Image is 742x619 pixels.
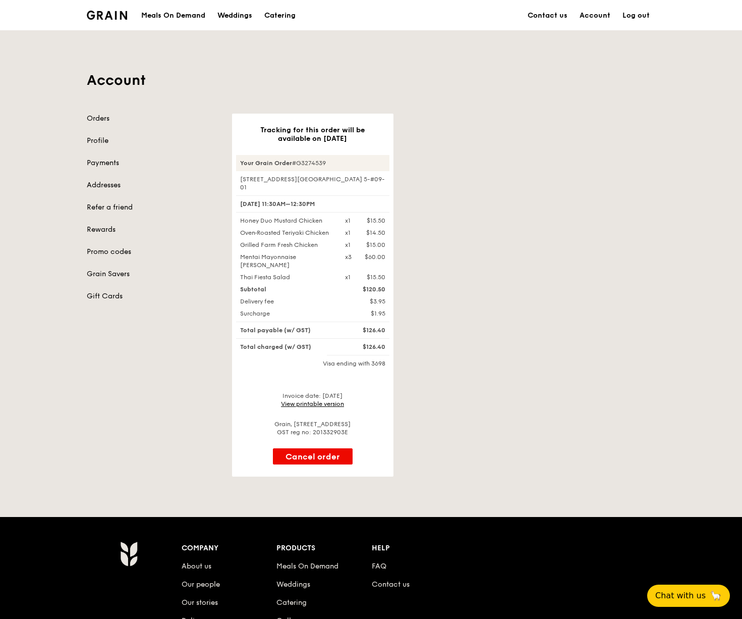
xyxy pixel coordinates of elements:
h1: Account [87,71,656,89]
a: Profile [87,136,220,146]
img: Grain [87,11,128,20]
div: Oven‑Roasted Teriyaki Chicken [234,229,339,237]
div: $14.50 [366,229,385,237]
div: $126.40 [339,326,391,334]
div: $1.95 [339,310,391,318]
div: $60.00 [365,253,385,261]
div: x1 [345,273,351,281]
a: Catering [258,1,302,31]
a: Our people [182,580,220,589]
div: Weddings [217,1,252,31]
div: Company [182,541,277,555]
span: 🦙 [710,590,722,602]
a: Account [574,1,616,31]
a: Addresses [87,180,220,190]
div: Meals On Demand [141,1,205,31]
div: $3.95 [339,297,391,305]
div: [DATE] 11:30AM–12:30PM [236,195,389,213]
a: Grain Savers [87,269,220,279]
div: Total charged (w/ GST) [234,343,339,351]
div: Products [276,541,372,555]
a: FAQ [372,562,386,571]
div: Subtotal [234,285,339,293]
strong: Your Grain Order [240,160,292,167]
button: Cancel order [273,448,353,465]
a: Weddings [211,1,258,31]
div: Grain, [STREET_ADDRESS] GST reg no: 201332903E [236,420,389,436]
a: Catering [276,598,307,607]
div: [STREET_ADDRESS][GEOGRAPHIC_DATA] 5-#09-01 [236,175,389,191]
div: Honey Duo Mustard Chicken [234,217,339,225]
div: x1 [345,241,351,249]
div: #G3274539 [236,155,389,171]
a: Log out [616,1,656,31]
div: Visa ending with 3698 [236,359,389,368]
a: Weddings [276,580,310,589]
div: x1 [345,217,351,225]
img: Grain [120,541,138,566]
a: Orders [87,114,220,124]
div: $15.50 [367,273,385,281]
a: About us [182,562,211,571]
div: $120.50 [339,285,391,293]
div: Invoice date: [DATE] [236,392,389,408]
div: Thai Fiesta Salad [234,273,339,281]
a: Promo codes [87,247,220,257]
h3: Tracking for this order will be available on [DATE] [248,126,377,143]
div: Surcharge [234,310,339,318]
div: $15.50 [367,217,385,225]
div: Help [372,541,467,555]
a: Contact us [372,580,410,589]
a: Contact us [522,1,574,31]
a: Gift Cards [87,291,220,301]
div: Grilled Farm Fresh Chicken [234,241,339,249]
a: Refer a friend [87,202,220,213]
a: Rewards [87,225,220,235]
button: Chat with us🦙 [647,585,730,607]
span: Total payable (w/ GST) [240,327,311,334]
div: Catering [264,1,296,31]
div: x3 [345,253,352,261]
div: $126.40 [339,343,391,351]
div: Mentai Mayonnaise [PERSON_NAME] [234,253,339,269]
div: Delivery fee [234,297,339,305]
a: Our stories [182,598,218,607]
a: Meals On Demand [276,562,338,571]
div: $15.00 [366,241,385,249]
a: Payments [87,158,220,168]
span: Chat with us [655,590,706,602]
div: x1 [345,229,351,237]
a: View printable version [281,400,344,407]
